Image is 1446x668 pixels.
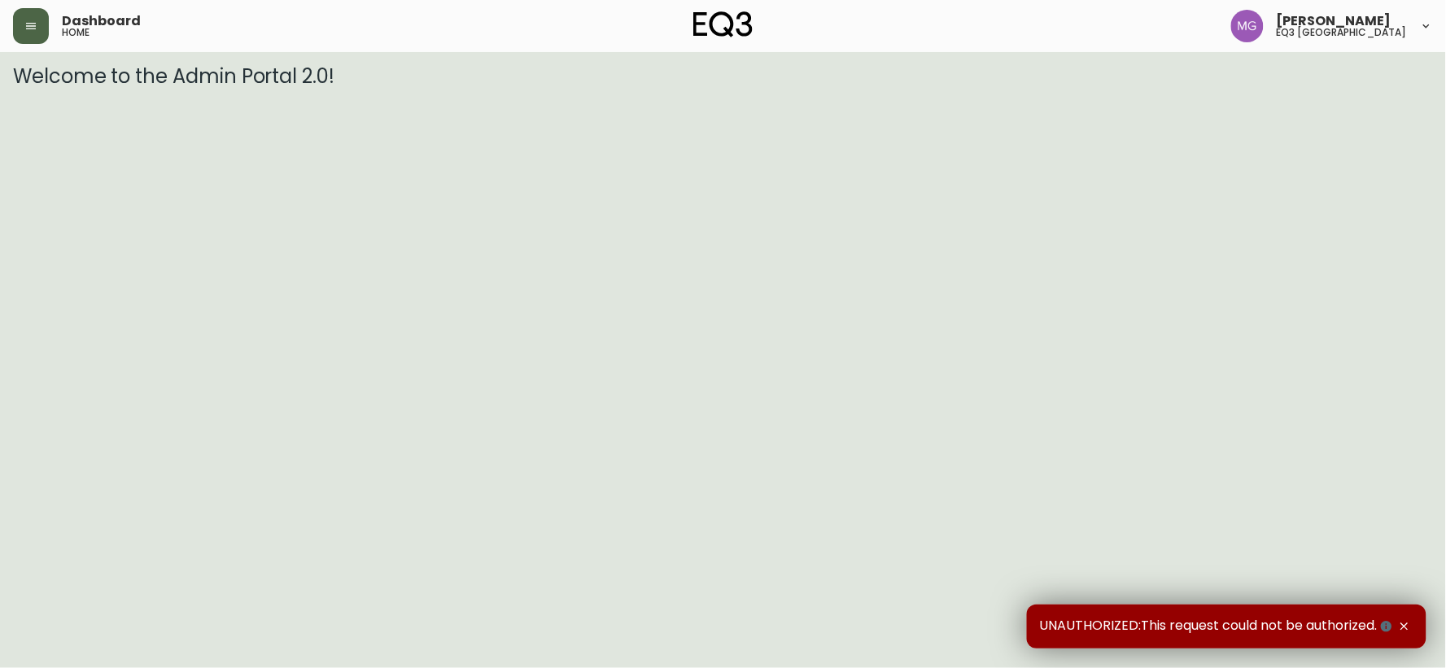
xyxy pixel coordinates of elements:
h3: Welcome to the Admin Portal 2.0! [13,65,1433,88]
span: UNAUTHORIZED:This request could not be authorized. [1040,618,1396,635]
img: de8837be2a95cd31bb7c9ae23fe16153 [1231,10,1264,42]
span: Dashboard [62,15,141,28]
img: logo [693,11,754,37]
span: [PERSON_NAME] [1277,15,1391,28]
h5: home [62,28,90,37]
h5: eq3 [GEOGRAPHIC_DATA] [1277,28,1407,37]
